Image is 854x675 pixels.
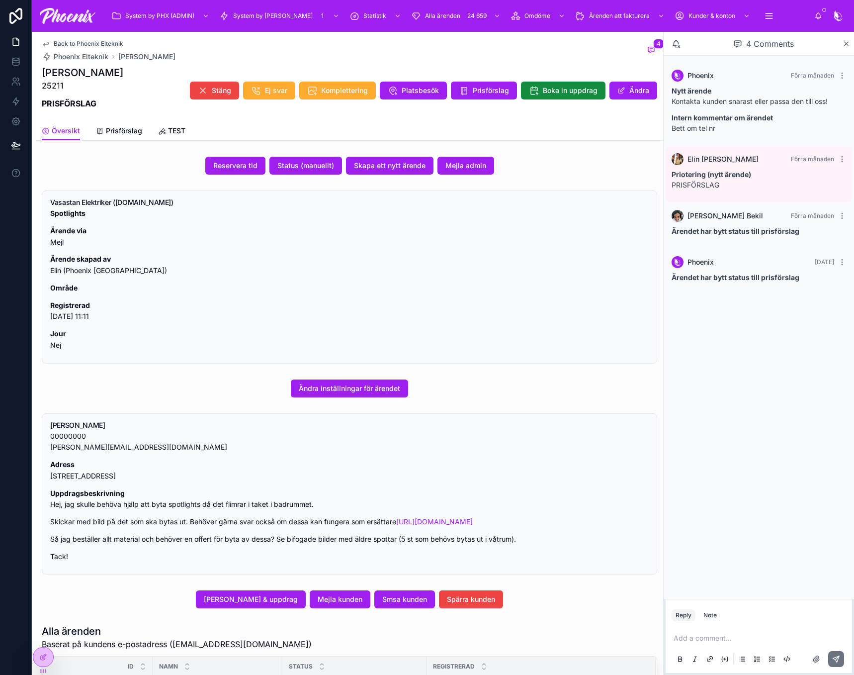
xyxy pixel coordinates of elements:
[346,157,433,175] button: Skapa ett nytt ärende
[108,7,214,25] a: System by PHX (ADMIN)
[672,169,846,190] p: PRISFÖRSLAG
[168,126,185,136] span: TEST
[687,211,763,221] span: [PERSON_NAME] Bekil
[687,154,759,164] span: Elin [PERSON_NAME]
[118,52,175,62] a: [PERSON_NAME]
[50,460,75,469] strong: Adress
[688,12,735,20] span: Kunder & konton
[50,459,649,482] p: [STREET_ADDRESS]
[50,208,649,351] div: **Spotlights** **Ärende via** Mejl **Ärende skapad av** Elin (Phoenix Sverige) **Område** **Regis...
[50,209,85,217] strong: Spotlights
[363,12,386,20] span: Statistik
[50,489,125,497] strong: Uppdragsbeskrivning
[96,122,142,142] a: Prisförslag
[50,226,86,235] strong: Ärende via
[299,82,376,99] button: Komplettering
[50,255,111,263] strong: Ärende skapad av
[42,66,123,80] h1: [PERSON_NAME]
[190,82,239,99] button: Stäng
[672,273,799,282] strong: Ärendet har bytt status till prisförslag
[672,7,755,25] a: Kunder & konton
[451,82,517,99] button: Prisförslag
[645,45,657,57] button: 4
[269,157,342,175] button: Status (manuellt)
[265,86,287,96] span: Ej svar
[213,161,257,171] span: Reservera tid
[508,7,570,25] a: Omdöme
[299,384,400,393] span: Ändra inställningar för ärendet
[42,40,123,48] a: Back to Phoenix Elteknik
[374,590,435,608] button: Smsa kunden
[50,431,649,563] div: 00000000 fredrik.jonshult@gmail.com **Adress** Rehnsgatan 12A, 113 57 Stockholm **Uppdragsbeskriv...
[815,258,834,266] span: [DATE]
[106,126,142,136] span: Prisförslag
[52,126,80,136] span: Översikt
[289,663,313,671] span: Status
[212,86,231,96] span: Stäng
[396,517,473,526] a: [URL][DOMAIN_NAME]
[524,12,550,20] span: Omdöme
[687,71,714,81] span: Phoenix
[445,161,486,171] span: Mejla admin
[572,7,670,25] a: Ärenden att fakturera
[42,52,108,62] a: Phoenix Elteknik
[402,86,439,96] span: Platsbesök
[291,380,408,397] button: Ändra inställningar för ärendet
[50,551,649,563] p: Tack!
[125,12,194,20] span: System by PHX (ADMIN)
[158,122,185,142] a: TEST
[439,590,503,608] button: Spärra kunden
[40,8,95,24] img: App logo
[128,663,134,671] span: Id
[159,663,178,671] span: NAMN
[50,431,649,454] p: 00000000 [PERSON_NAME][EMAIL_ADDRESS][DOMAIN_NAME]
[473,86,509,96] span: Prisförslag
[50,300,649,323] p: [DATE] 11:11
[380,82,447,99] button: Platsbesök
[50,254,649,277] p: Elin (Phoenix [GEOGRAPHIC_DATA])
[50,225,649,248] p: Mejl
[791,72,834,79] span: Förra månaden
[54,40,123,48] span: Back to Phoenix Elteknik
[243,82,295,99] button: Ej svar
[791,212,834,219] span: Förra månaden
[317,10,329,22] div: 1
[196,590,306,608] button: [PERSON_NAME] & uppdrag
[408,7,506,25] a: Alla ärenden24 659
[609,82,657,99] button: Ändra
[50,284,78,292] strong: Område
[425,12,460,20] span: Alla ärenden
[42,638,312,650] span: Baserat på kundens e-postadress ([EMAIL_ADDRESS][DOMAIN_NAME])
[318,594,362,604] span: Mejla kunden
[703,611,717,619] div: Note
[233,12,313,20] span: System by [PERSON_NAME]
[699,609,721,621] button: Note
[653,39,664,49] span: 4
[321,86,368,96] span: Komplettering
[791,155,834,163] span: Förra månaden
[672,113,773,122] strong: Intern kommentar om ärendet
[447,594,495,604] span: Spärra kunden
[672,170,751,179] strong: Priotering (nytt ärende)
[50,328,649,351] p: Nej
[42,98,96,108] strong: PRISFÖRSLAG
[50,422,649,429] h5: Carl-Fredrik Jonshult
[42,624,312,638] h1: Alla ärenden
[277,161,334,171] span: Status (manuellt)
[205,157,265,175] button: Reservera tid
[672,609,695,621] button: Reply
[50,534,649,545] p: Så jag beställer allt material och behöver en offert för byta av dessa? Se bifogade bilder med äl...
[50,488,649,511] p: Hej, jag skulle behöva hjälp att byta spotlights då det flimrar i taket i badrummet.
[346,7,406,25] a: Statistik
[746,38,794,50] span: 4 Comments
[42,122,80,141] a: Översikt
[42,80,123,92] p: 25211
[50,329,66,338] strong: Jour
[521,82,605,99] button: Boka in uppdrag
[672,87,711,95] strong: Nytt ärende
[103,5,814,27] div: scrollable content
[687,257,714,267] span: Phoenix
[216,7,344,25] a: System by [PERSON_NAME]1
[354,161,426,171] span: Skapa ett nytt ärende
